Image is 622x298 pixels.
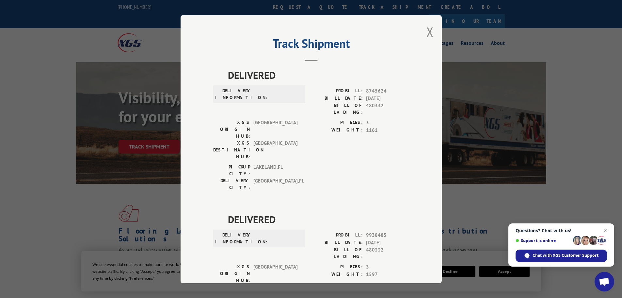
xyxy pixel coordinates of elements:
span: 3 [366,119,409,127]
span: [GEOGRAPHIC_DATA] , FL [253,177,297,191]
label: BILL DATE: [311,95,363,102]
div: Chat with XGS Customer Support [516,250,607,262]
span: 480332 [366,102,409,116]
label: XGS ORIGIN HUB: [213,263,250,284]
span: 1597 [366,271,409,278]
span: [DATE] [366,239,409,246]
span: [GEOGRAPHIC_DATA] [253,119,297,140]
span: Close chat [601,227,609,235]
button: Close modal [426,23,434,41]
label: XGS ORIGIN HUB: [213,119,250,140]
span: [GEOGRAPHIC_DATA] [253,263,297,284]
label: DELIVERY INFORMATION: [215,232,252,245]
span: 3 [366,263,409,271]
label: PIECES: [311,263,363,271]
span: 8745624 [366,87,409,95]
label: XGS DESTINATION HUB: [213,140,250,160]
h2: Track Shipment [213,39,409,51]
span: [GEOGRAPHIC_DATA] [253,140,297,160]
label: DELIVERY CITY: [213,177,250,191]
span: Chat with XGS Customer Support [533,253,598,258]
label: DELIVERY INFORMATION: [215,87,252,101]
label: PICKUP CITY: [213,164,250,177]
span: LAKELAND , FL [253,164,297,177]
label: PROBILL: [311,87,363,95]
label: PROBILL: [311,232,363,239]
span: [DATE] [366,95,409,102]
span: 1161 [366,126,409,134]
label: PIECES: [311,119,363,127]
span: DELIVERED [228,212,409,227]
span: Questions? Chat with us! [516,228,607,233]
label: BILL OF LADING: [311,102,363,116]
span: 480332 [366,246,409,260]
div: Open chat [595,272,614,291]
label: BILL DATE: [311,239,363,246]
label: BILL OF LADING: [311,246,363,260]
span: Support is online [516,238,570,243]
span: DELIVERED [228,68,409,82]
label: WEIGHT: [311,126,363,134]
span: 9938485 [366,232,409,239]
label: WEIGHT: [311,271,363,278]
